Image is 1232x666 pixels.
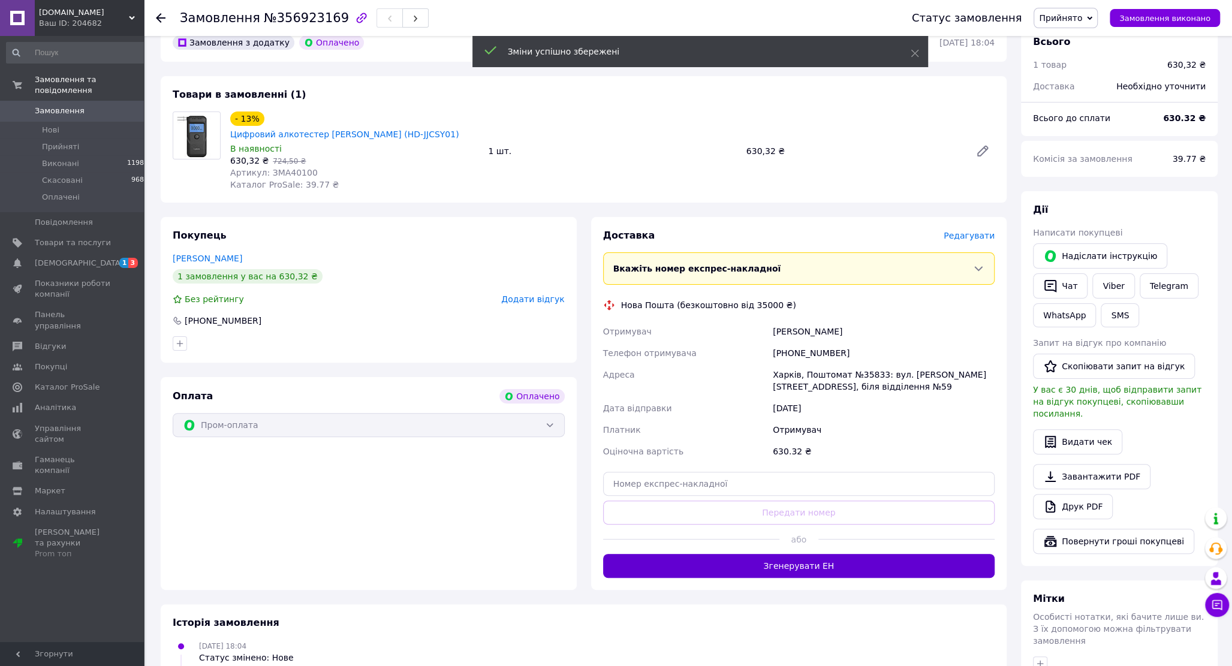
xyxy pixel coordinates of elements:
a: Редагувати [971,139,995,163]
span: Замовлення [180,11,260,25]
span: Відгуки [35,341,66,352]
div: Зміни успішно збережені [508,46,881,58]
a: Viber [1092,273,1134,299]
span: У вас є 30 днів, щоб відправити запит на відгук покупцеві, скопіювавши посилання. [1033,385,1201,418]
button: Надіслати інструкцію [1033,243,1167,269]
span: Запит на відгук про компанію [1033,338,1166,348]
span: Виконані [42,158,79,169]
div: Замовлення з додатку [173,35,294,50]
span: 11987 [127,158,148,169]
time: [DATE] 18:04 [939,38,995,47]
span: Вкажіть номер експрес-накладної [613,264,781,273]
div: [PERSON_NAME] [770,321,997,342]
span: Скасовані [42,175,83,186]
span: Доставка [603,230,655,241]
span: Маркет [35,486,65,496]
button: Згенерувати ЕН [603,554,995,578]
span: Каталог ProSale [35,382,100,393]
span: Редагувати [944,231,995,240]
span: Написати покупцеві [1033,228,1122,237]
div: Харків, Поштомат №35833: вул. [PERSON_NAME][STREET_ADDRESS], біля відділення №59 [770,364,997,397]
button: Чат з покупцем [1205,593,1229,617]
span: Товари в замовленні (1) [173,89,306,100]
span: Телефон отримувача [603,348,697,358]
button: Замовлення виконано [1110,9,1220,27]
div: 1 замовлення у вас на 630,32 ₴ [173,269,323,284]
span: №356923169 [264,11,349,25]
div: Повернутися назад [156,12,165,24]
a: Telegram [1140,273,1198,299]
span: Додати відгук [501,294,564,304]
span: 39.77 ₴ [1173,154,1206,164]
span: Замовлення та повідомлення [35,74,144,96]
div: Оплачено [299,35,364,50]
span: Прийняті [42,141,79,152]
span: Комісія за замовлення [1033,154,1132,164]
span: 9684 [131,175,148,186]
div: [PHONE_NUMBER] [183,315,263,327]
span: UA-CLATRONIC.KIEV.UA [39,7,129,18]
div: Статус замовлення [912,12,1022,24]
div: Нова Пошта (безкоштовно від 35000 ₴) [618,299,799,311]
span: або [779,534,818,546]
span: [DEMOGRAPHIC_DATA] [35,258,123,269]
a: Завантажити PDF [1033,464,1150,489]
button: Видати чек [1033,429,1122,454]
span: Показники роботи компанії [35,278,111,300]
div: 1 шт. [483,143,741,159]
div: Оплачено [499,389,564,403]
span: Аналітика [35,402,76,413]
span: Прийнято [1039,13,1082,23]
span: Повідомлення [35,217,93,228]
div: [DATE] [770,397,997,419]
b: 630.32 ₴ [1163,113,1206,123]
span: Каталог ProSale: 39.77 ₴ [230,180,339,189]
span: Особисті нотатки, які бачите лише ви. З їх допомогою можна фільтрувати замовлення [1033,612,1204,646]
div: 630,32 ₴ [1167,59,1206,71]
span: [DATE] 18:04 [199,642,246,650]
div: 630.32 ₴ [770,441,997,462]
span: Дата відправки [603,403,672,413]
div: Ваш ID: 204682 [39,18,144,29]
a: WhatsApp [1033,303,1096,327]
span: Замовлення [35,106,85,116]
span: Оціночна вартість [603,447,683,456]
a: Друк PDF [1033,494,1113,519]
span: Оплата [173,390,213,402]
span: 724,50 ₴ [273,157,306,165]
input: Пошук [6,42,149,64]
span: Замовлення виконано [1119,14,1210,23]
button: SMS [1101,303,1139,327]
span: Всього [1033,36,1070,47]
input: Номер експрес-накладної [603,472,995,496]
div: - 13% [230,111,264,126]
span: 630,32 ₴ [230,156,269,165]
div: [PHONE_NUMBER] [770,342,997,364]
div: Необхідно уточнити [1109,73,1213,100]
span: [PERSON_NAME] та рахунки [35,527,111,560]
span: Налаштування [35,507,96,517]
span: Управління сайтом [35,423,111,445]
span: Панель управління [35,309,111,331]
div: Отримувач [770,419,997,441]
span: В наявності [230,144,282,153]
span: Адреса [603,370,635,379]
span: Історія замовлення [173,617,279,628]
span: Товари та послуги [35,237,111,248]
span: Мітки [1033,593,1065,604]
span: Платник [603,425,641,435]
span: Нові [42,125,59,135]
span: Покупці [35,361,67,372]
span: Артикул: ЗМА40100 [230,168,318,177]
div: Prom топ [35,549,111,559]
button: Чат [1033,273,1088,299]
span: 3 [128,258,138,268]
button: Скопіювати запит на відгук [1033,354,1195,379]
div: 630,32 ₴ [742,143,966,159]
span: Всього до сплати [1033,113,1110,123]
span: Оплачені [42,192,80,203]
a: Цифровий алкотестер [PERSON_NAME] (HD-JJCSY01) [230,129,459,139]
a: [PERSON_NAME] [173,254,242,263]
span: 1 [119,258,129,268]
span: Без рейтингу [185,294,244,304]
